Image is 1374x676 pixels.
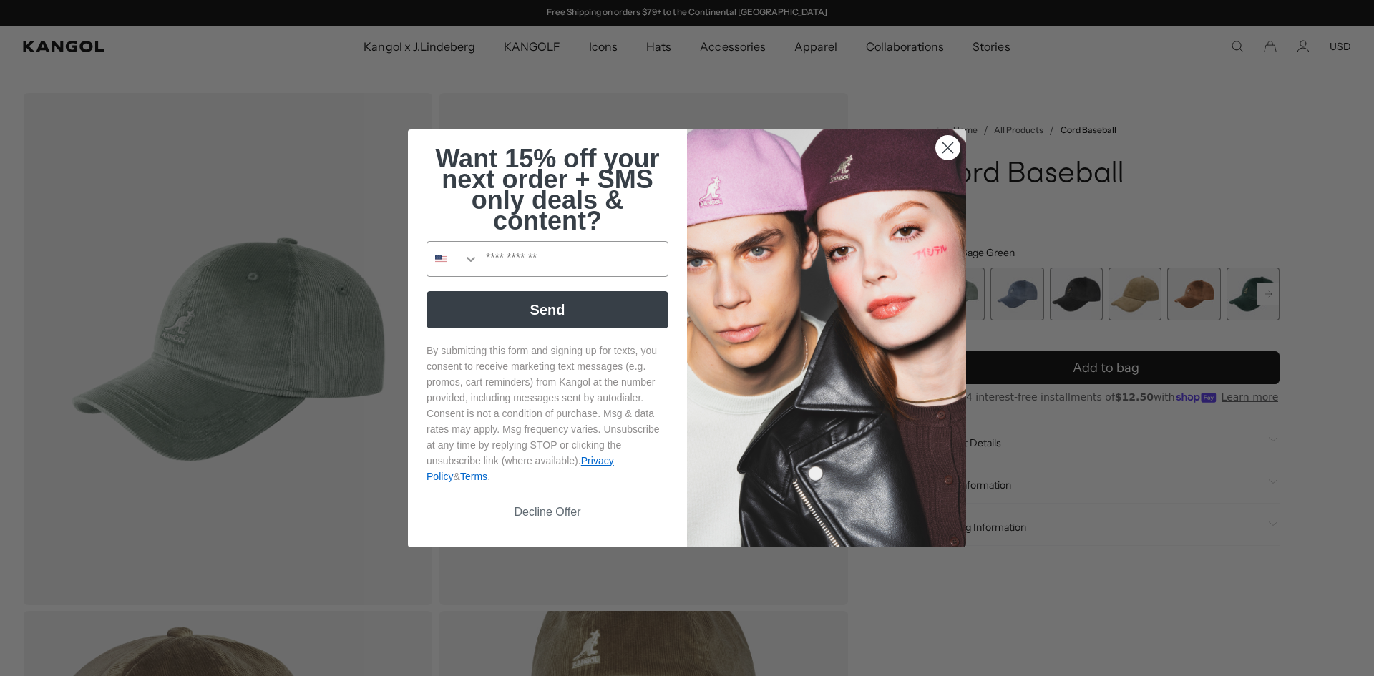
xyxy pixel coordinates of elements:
button: Search Countries [427,242,479,276]
a: Terms [460,471,487,482]
p: By submitting this form and signing up for texts, you consent to receive marketing text messages ... [427,343,668,484]
span: Want 15% off your next order + SMS only deals & content? [435,144,659,235]
img: United States [435,253,447,265]
button: Decline Offer [427,499,668,526]
button: Send [427,291,668,328]
img: 4fd34567-b031-494e-b820-426212470989.jpeg [687,129,966,547]
button: Close dialog [935,135,960,160]
input: Phone Number [479,242,668,276]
